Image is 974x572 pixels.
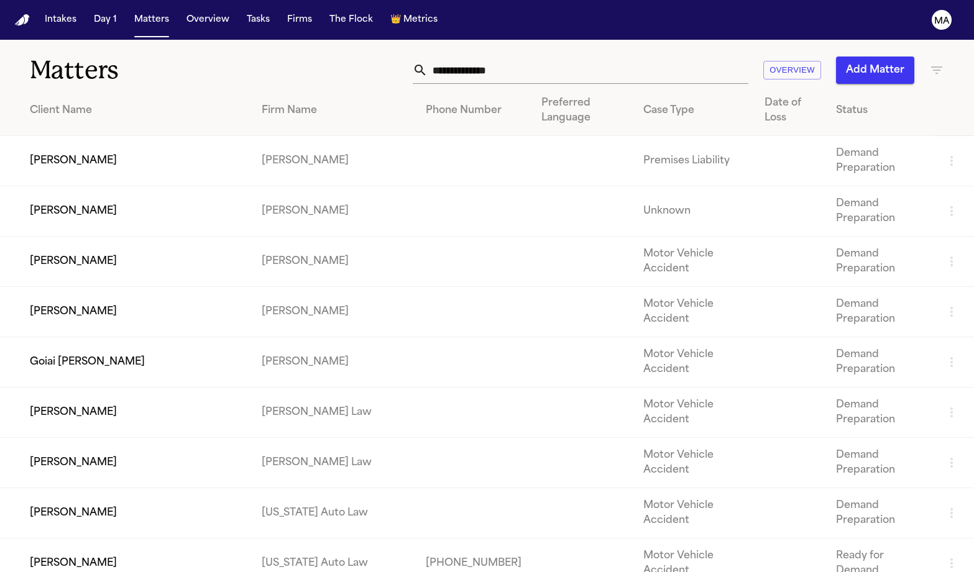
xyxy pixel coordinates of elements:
[643,103,745,118] div: Case Type
[633,287,755,337] td: Motor Vehicle Accident
[826,136,934,186] td: Demand Preparation
[40,9,81,31] button: Intakes
[129,9,174,31] button: Matters
[826,488,934,538] td: Demand Preparation
[385,9,443,31] button: crownMetrics
[826,186,934,237] td: Demand Preparation
[826,337,934,388] td: Demand Preparation
[633,388,755,438] td: Motor Vehicle Accident
[633,488,755,538] td: Motor Vehicle Accident
[252,136,416,186] td: [PERSON_NAME]
[89,9,122,31] button: Day 1
[541,96,623,125] div: Preferred Language
[252,287,416,337] td: [PERSON_NAME]
[826,287,934,337] td: Demand Preparation
[826,438,934,488] td: Demand Preparation
[30,103,242,118] div: Client Name
[252,388,416,438] td: [PERSON_NAME] Law
[934,17,950,25] text: MA
[765,96,816,125] div: Date of Loss
[15,14,30,26] img: Finch Logo
[252,438,416,488] td: [PERSON_NAME] Law
[426,103,521,118] div: Phone Number
[252,237,416,287] td: [PERSON_NAME]
[390,14,401,26] span: crown
[282,9,317,31] button: Firms
[633,337,755,388] td: Motor Vehicle Accident
[633,136,755,186] td: Premises Liability
[633,186,755,237] td: Unknown
[836,103,924,118] div: Status
[633,438,755,488] td: Motor Vehicle Accident
[826,237,934,287] td: Demand Preparation
[181,9,234,31] button: Overview
[30,55,287,86] h1: Matters
[633,237,755,287] td: Motor Vehicle Accident
[242,9,275,31] button: Tasks
[763,61,821,80] button: Overview
[324,9,378,31] button: The Flock
[252,488,416,538] td: [US_STATE] Auto Law
[15,14,30,26] a: Home
[252,186,416,237] td: [PERSON_NAME]
[252,337,416,388] td: [PERSON_NAME]
[836,57,914,84] button: Add Matter
[262,103,406,118] div: Firm Name
[403,14,438,26] span: Metrics
[826,388,934,438] td: Demand Preparation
